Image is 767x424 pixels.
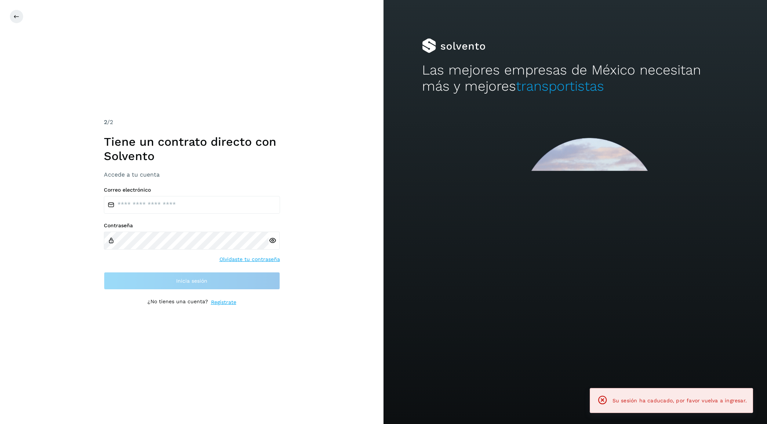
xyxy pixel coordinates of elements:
[612,398,747,403] span: Su sesión ha caducado, por favor vuelva a ingresar.
[104,171,280,178] h3: Accede a tu cuenta
[176,278,207,283] span: Inicia sesión
[104,272,280,290] button: Inicia sesión
[422,62,729,95] h2: Las mejores empresas de México necesitan más y mejores
[104,222,280,229] label: Contraseña
[211,298,236,306] a: Regístrate
[148,298,208,306] p: ¿No tienes una cuenta?
[104,187,280,193] label: Correo electrónico
[219,256,280,263] a: Olvidaste tu contraseña
[104,118,280,127] div: /2
[104,119,107,126] span: 2
[516,78,604,94] span: transportistas
[104,135,280,163] h1: Tiene un contrato directo con Solvento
